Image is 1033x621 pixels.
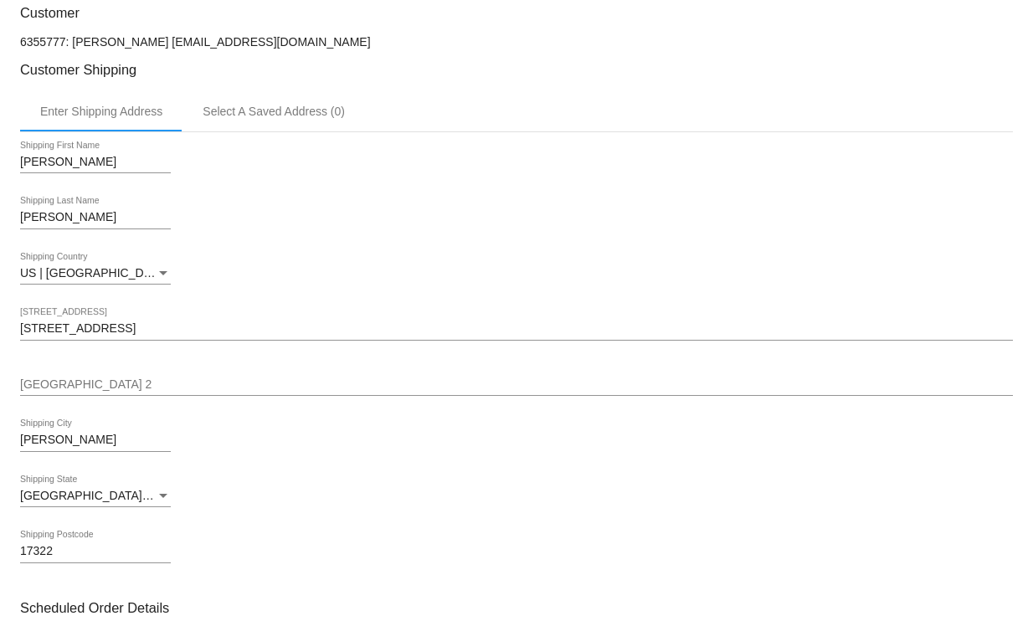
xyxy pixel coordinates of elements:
mat-select: Shipping State [20,490,171,503]
h3: Customer Shipping [20,62,1013,78]
input: Shipping City [20,434,171,447]
p: 6355777: [PERSON_NAME] [EMAIL_ADDRESS][DOMAIN_NAME] [20,35,1013,49]
div: Select A Saved Address (0) [203,105,345,118]
div: Enter Shipping Address [40,105,162,118]
mat-select: Shipping Country [20,267,171,280]
input: Shipping Last Name [20,211,171,224]
span: US | [GEOGRAPHIC_DATA] [20,266,168,280]
input: Shipping First Name [20,156,171,169]
h3: Customer [20,5,1013,21]
h3: Scheduled Order Details [20,600,1013,616]
span: [GEOGRAPHIC_DATA] | [US_STATE] [20,489,217,502]
input: Shipping Street 1 [20,322,1013,336]
input: Shipping Street 2 [20,378,1013,392]
input: Shipping Postcode [20,545,171,558]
